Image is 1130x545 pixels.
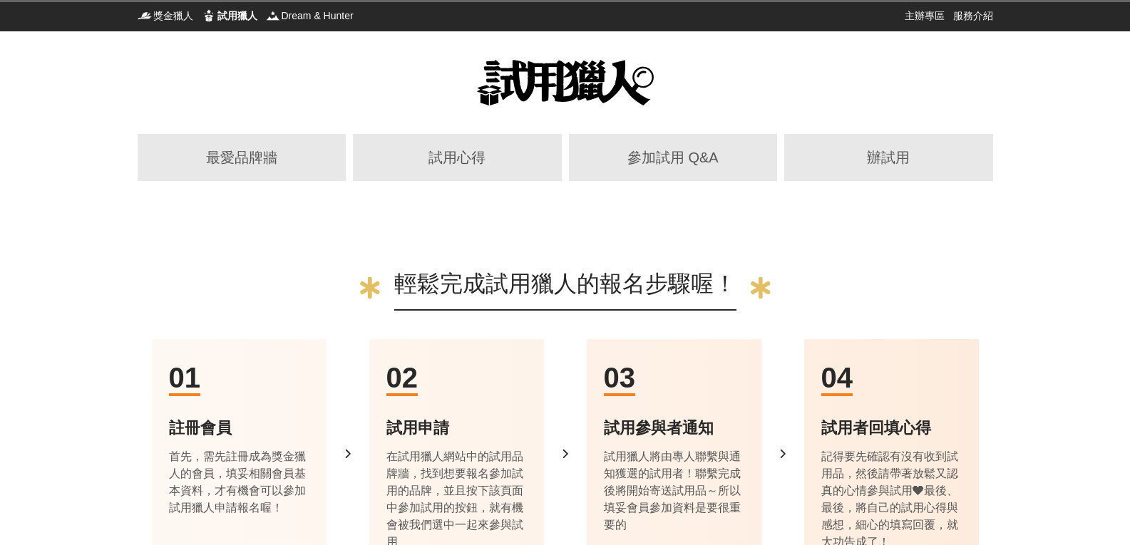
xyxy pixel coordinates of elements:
[169,416,309,440] div: 註冊會員
[905,9,945,23] a: 主辦專區
[266,9,280,23] img: Dream & Hunter
[150,147,334,168] div: 最愛品牌牆
[202,9,216,23] img: 試用獵人
[953,9,993,23] a: 服務介紹
[797,147,980,168] div: 辦試用
[153,9,193,23] span: 獎金獵人
[202,9,257,23] a: 試用獵人試用獵人
[266,9,354,23] a: Dream & HunterDream & Hunter
[282,9,354,23] span: Dream & Hunter
[477,60,654,105] img: 試用獵人
[169,448,309,517] div: 首先，需先註冊成為獎金獵人的會員，填妥相關會員基本資料，才有機會可以參加試用獵人申請報名喔！
[217,9,257,23] span: 試用獵人
[138,9,193,23] a: 獎金獵人獎金獵人
[169,362,201,396] span: 01
[386,416,527,440] div: 試用申請
[366,147,549,168] div: 試用心得
[582,147,765,168] div: 參加試用 Q&A
[604,448,744,534] div: 試用獵人將由專人聯繫與通知獲選的試用者！聯繫完成後將開始寄送試用品～所以填妥會員參加資料是要很重要的
[784,134,993,181] a: 辦試用
[138,9,152,23] img: 獎金獵人
[821,416,962,440] div: 試用者回填心得
[821,362,853,396] span: 04
[604,362,636,396] span: 03
[386,362,418,396] span: 02
[604,416,744,440] div: 試用參與者通知
[394,266,736,311] div: 輕鬆完成試用獵人的報名步驟喔！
